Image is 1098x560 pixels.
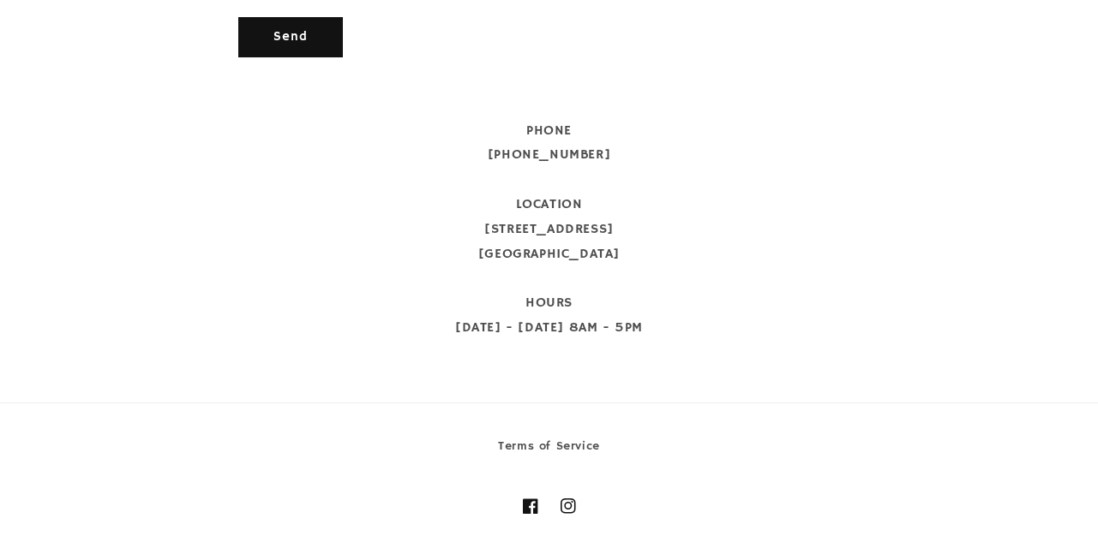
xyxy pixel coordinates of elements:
[455,319,643,337] span: [DATE] - [DATE] 8AM - 5PM
[498,436,600,462] a: Terms of Service
[516,196,583,213] span: LOCATION
[526,122,572,140] span: PHONE
[488,146,610,164] span: [PHONE_NUMBER]
[238,17,343,57] button: Send
[478,246,620,263] span: [GEOGRAPHIC_DATA]
[484,221,614,238] span: [STREET_ADDRESS]
[525,295,573,312] span: HOURS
